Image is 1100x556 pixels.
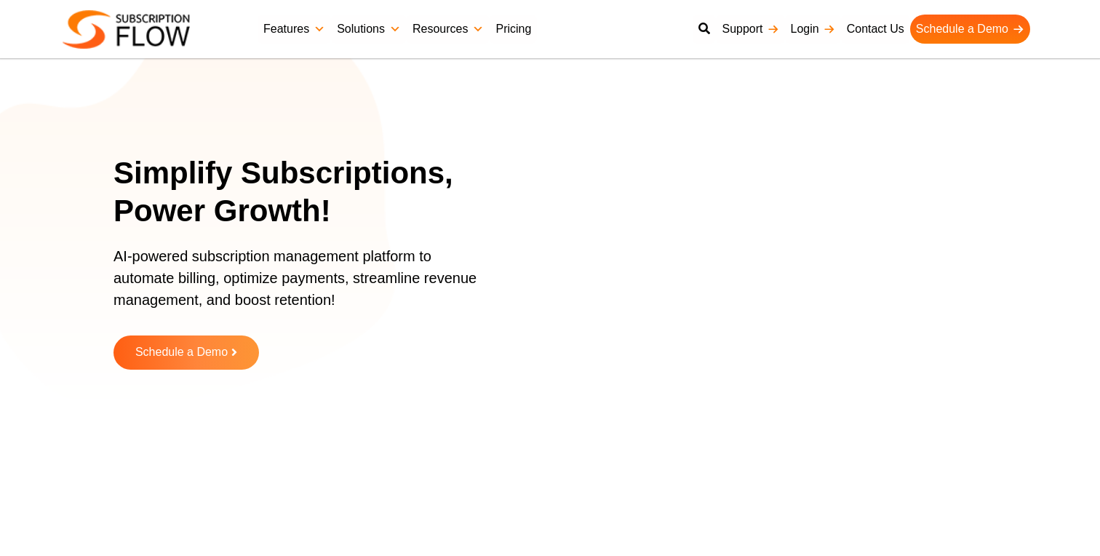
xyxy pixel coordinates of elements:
a: Features [258,15,331,44]
a: Support [716,15,784,44]
a: Schedule a Demo [910,15,1030,44]
a: Login [785,15,841,44]
h1: Simplify Subscriptions, Power Growth! [113,154,510,231]
span: Schedule a Demo [135,346,228,359]
a: Schedule a Demo [113,335,259,370]
a: Pricing [490,15,537,44]
a: Resources [407,15,490,44]
a: Contact Us [841,15,910,44]
a: Solutions [331,15,407,44]
p: AI-powered subscription management platform to automate billing, optimize payments, streamline re... [113,245,492,325]
img: Subscriptionflow [63,10,190,49]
